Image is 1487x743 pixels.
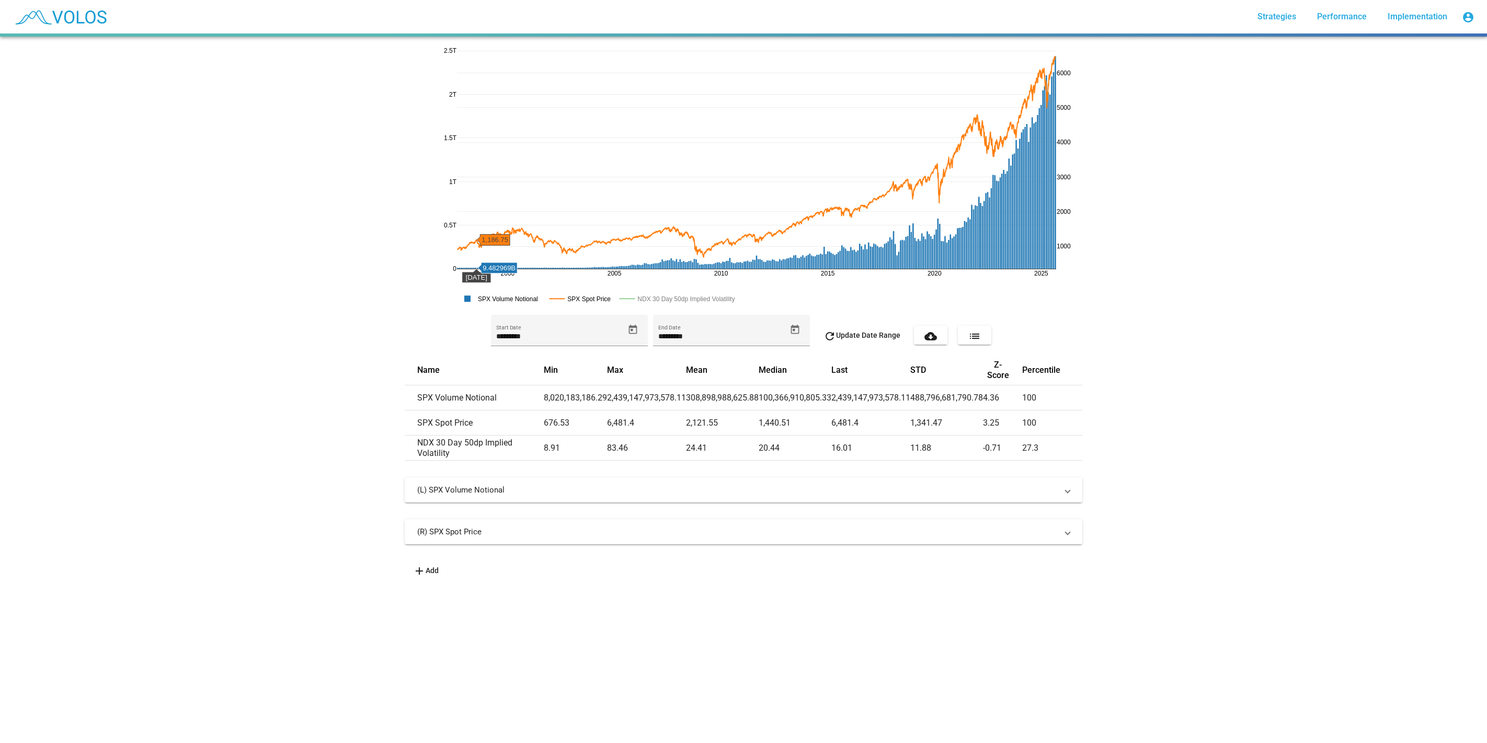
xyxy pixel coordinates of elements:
td: 8.91 [544,436,607,461]
td: NDX 30 Day 50dp Implied Volatility [405,436,544,461]
mat-expansion-panel-header: (R) SPX Spot Price [405,519,1082,544]
td: 16.01 [831,436,910,461]
button: Update Date Range [815,326,909,345]
span: Strategies [1257,12,1296,21]
mat-icon: cloud_download [924,330,937,342]
td: 11.88 [910,436,983,461]
td: 6,481.4 [831,410,910,436]
td: 83.46 [607,436,686,461]
td: 100 [1022,410,1082,436]
td: SPX Volume Notional [405,385,544,410]
td: 3.25 [983,410,1022,436]
td: SPX Spot Price [405,410,544,436]
mat-icon: refresh [823,330,836,342]
button: Change sorting for last [831,365,848,375]
button: Change sorting for z_score [983,360,1013,381]
button: Change sorting for name [417,365,440,375]
td: 488,796,681,790.78 [910,385,983,410]
span: Performance [1317,12,1367,21]
td: 2,439,147,973,578.11 [831,385,910,410]
mat-expansion-panel-header: (L) SPX Volume Notional [405,477,1082,502]
td: 2,121.55 [686,410,759,436]
td: 27.3 [1022,436,1082,461]
button: Change sorting for min [544,365,558,375]
td: 20.44 [759,436,831,461]
td: 8,020,183,186.29 [544,385,607,410]
td: 6,481.4 [607,410,686,436]
span: Implementation [1388,12,1447,21]
button: Open calendar [624,321,642,339]
td: 2,439,147,973,578.11 [607,385,686,410]
a: Implementation [1379,7,1456,26]
button: Change sorting for max [607,365,623,375]
img: blue_transparent.png [8,4,112,30]
button: Change sorting for std [910,365,926,375]
td: 100 [1022,385,1082,410]
td: 1,341.47 [910,410,983,436]
a: Performance [1309,7,1375,26]
mat-icon: account_circle [1462,11,1474,24]
mat-icon: list [968,330,981,342]
td: 100,366,910,805.33 [759,385,831,410]
button: Change sorting for percentile [1022,365,1060,375]
td: 4.36 [983,385,1022,410]
span: Add [413,566,439,575]
button: Add [405,561,447,580]
button: Change sorting for median [759,365,787,375]
td: 676.53 [544,410,607,436]
mat-panel-title: (R) SPX Spot Price [417,527,1057,537]
mat-icon: add [413,565,426,577]
td: -0.71 [983,436,1022,461]
button: Change sorting for mean [686,365,707,375]
td: 24.41 [686,436,759,461]
span: Update Date Range [823,331,900,339]
mat-panel-title: (L) SPX Volume Notional [417,485,1057,495]
button: Open calendar [786,321,804,339]
a: Strategies [1249,7,1305,26]
td: 308,898,988,625.88 [686,385,759,410]
td: 1,440.51 [759,410,831,436]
